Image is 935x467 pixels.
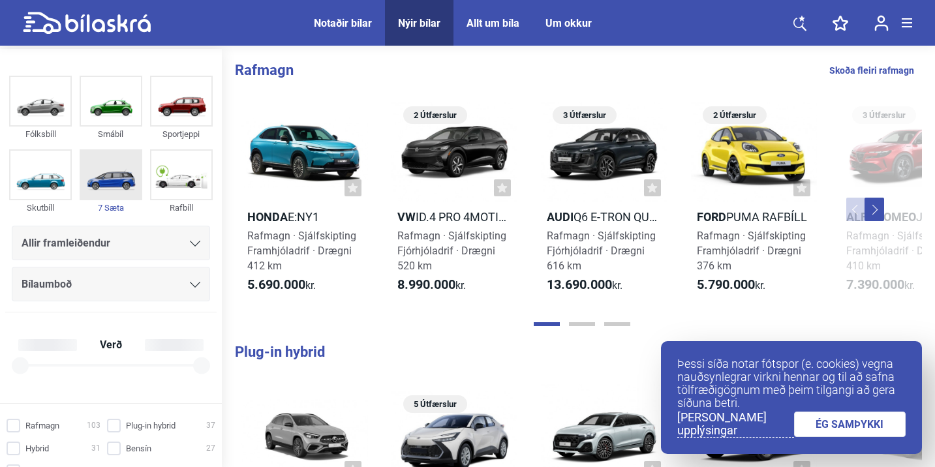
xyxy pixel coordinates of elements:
span: 27 [206,442,215,455]
span: Hybrid [25,442,49,455]
b: 7.390.000 [846,277,904,292]
span: kr. [697,277,765,293]
span: Rafmagn · Sjálfskipting Framhjóladrif · Drægni 412 km [247,230,356,272]
div: Skutbíll [9,200,72,215]
a: 3 ÚtfærslurAudiQ6 e-tron QuattroRafmagn · SjálfskiptingFjórhjóladrif · Drægni 616 km13.690.000kr. [541,102,667,305]
span: Bílaumboð [22,275,72,294]
b: Honda [247,210,288,224]
a: Notaðir bílar [314,17,372,29]
div: Fólksbíll [9,127,72,142]
span: Verð [97,340,125,350]
button: Page 2 [569,322,595,326]
b: Rafmagn [235,62,294,78]
a: Um okkur [545,17,592,29]
h2: e:Ny1 [241,209,368,224]
span: 3 Útfærslur [859,106,910,124]
span: Rafmagn · Sjálfskipting Fjórhjóladrif · Drægni 616 km [547,230,656,272]
b: Plug-in hybrid [235,344,325,360]
b: Ford [697,210,726,224]
button: Page 3 [604,322,630,326]
button: Page 1 [534,322,560,326]
span: 2 Útfærslur [709,106,760,124]
h2: ID.4 Pro 4Motion [391,209,518,224]
div: 7 Sæta [80,200,142,215]
span: Rafmagn · Sjálfskipting Framhjóladrif · Drægni 376 km [697,230,806,272]
b: Alfa Romeo [846,210,916,224]
span: Rafmagn · Sjálfskipting Fjórhjóladrif · Drægni 520 km [397,230,506,272]
span: Bensín [126,442,151,455]
b: 13.690.000 [547,277,612,292]
a: Allt um bíla [467,17,519,29]
span: 3 Útfærslur [559,106,610,124]
span: kr. [846,277,915,293]
p: Þessi síða notar fótspor (e. cookies) vegna nauðsynlegrar virkni hennar og til að safna tölfræðig... [677,357,906,410]
span: Plug-in hybrid [126,419,176,432]
a: 2 ÚtfærslurVWID.4 Pro 4MotionRafmagn · SjálfskiptingFjórhjóladrif · Drægni 520 km8.990.000kr. [391,102,518,305]
span: 5 Útfærslur [410,395,461,413]
span: kr. [247,277,316,293]
a: ÉG SAMÞYKKI [794,412,906,437]
a: Skoða fleiri rafmagn [829,62,914,79]
b: 8.990.000 [397,277,455,292]
span: kr. [397,277,466,293]
span: Rafmagn [25,419,59,432]
span: kr. [547,277,622,293]
h2: Puma rafbíll [691,209,818,224]
a: 2 ÚtfærslurFordPuma rafbíllRafmagn · SjálfskiptingFramhjóladrif · Drægni 376 km5.790.000kr. [691,102,818,305]
div: Rafbíll [150,200,213,215]
span: 37 [206,419,215,432]
a: Hondae:Ny1Rafmagn · SjálfskiptingFramhjóladrif · Drægni 412 km5.690.000kr. [241,102,368,305]
h2: Q6 e-tron Quattro [541,209,667,224]
button: Previous [846,198,866,221]
span: Allir framleiðendur [22,234,110,252]
span: 103 [87,419,100,432]
b: Audi [547,210,574,224]
span: 2 Útfærslur [410,106,461,124]
b: 5.690.000 [247,277,305,292]
b: VW [397,210,416,224]
button: Next [865,198,884,221]
div: Smábíl [80,127,142,142]
a: Nýir bílar [398,17,440,29]
b: 5.790.000 [697,277,755,292]
a: [PERSON_NAME] upplýsingar [677,411,794,438]
img: user-login.svg [874,15,889,31]
span: 31 [91,442,100,455]
div: Sportjeppi [150,127,213,142]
